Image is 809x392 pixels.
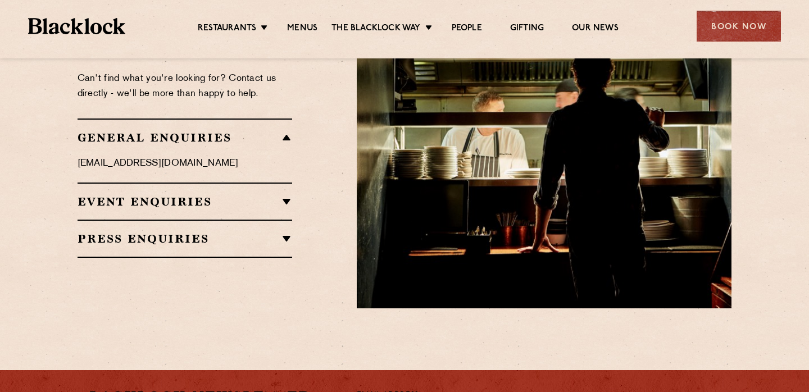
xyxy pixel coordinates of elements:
[78,156,293,171] p: [EMAIL_ADDRESS][DOMAIN_NAME]
[78,71,293,102] p: Can't find what you're looking for? Contact us directly - we'll be more than happy to help.
[198,23,256,35] a: Restaurants
[78,131,293,144] h2: General Enquiries
[572,23,619,35] a: Our News
[697,11,781,42] div: Book Now
[78,232,293,245] h2: Press Enquiries
[28,18,125,34] img: BL_Textured_Logo-footer-cropped.svg
[510,23,544,35] a: Gifting
[287,23,317,35] a: Menus
[78,195,293,208] h2: Event Enquiries
[452,23,482,35] a: People
[331,23,420,35] a: The Blacklock Way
